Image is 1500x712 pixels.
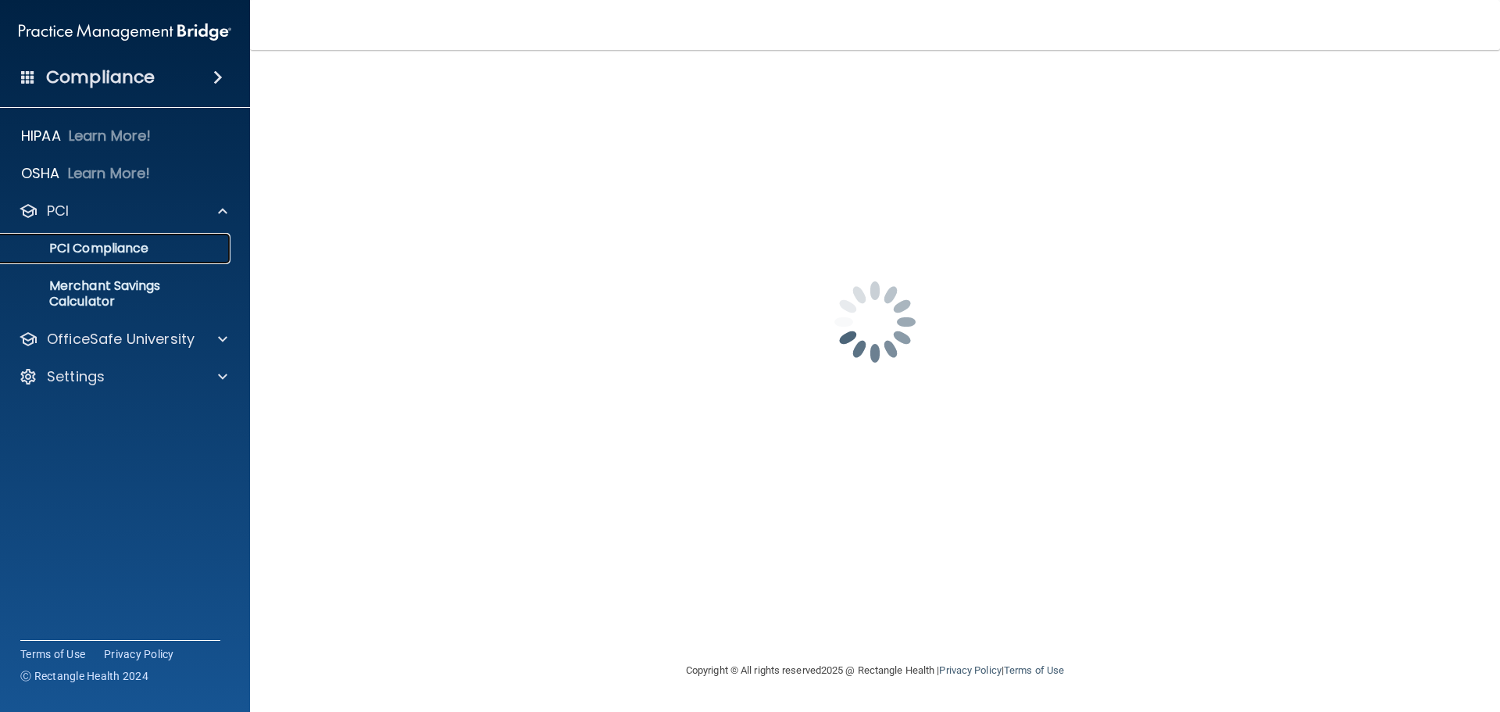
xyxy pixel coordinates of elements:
[21,127,61,145] p: HIPAA
[19,330,227,349] a: OfficeSafe University
[47,367,105,386] p: Settings
[590,646,1160,696] div: Copyright © All rights reserved 2025 @ Rectangle Health | |
[47,202,69,220] p: PCI
[797,244,953,400] img: spinner.e123f6fc.gif
[68,164,151,183] p: Learn More!
[1004,664,1064,676] a: Terms of Use
[46,66,155,88] h4: Compliance
[19,367,227,386] a: Settings
[47,330,195,349] p: OfficeSafe University
[104,646,174,662] a: Privacy Policy
[19,202,227,220] a: PCI
[21,164,60,183] p: OSHA
[939,664,1001,676] a: Privacy Policy
[20,646,85,662] a: Terms of Use
[19,16,231,48] img: PMB logo
[20,668,148,684] span: Ⓒ Rectangle Health 2024
[10,241,223,256] p: PCI Compliance
[10,278,223,309] p: Merchant Savings Calculator
[69,127,152,145] p: Learn More!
